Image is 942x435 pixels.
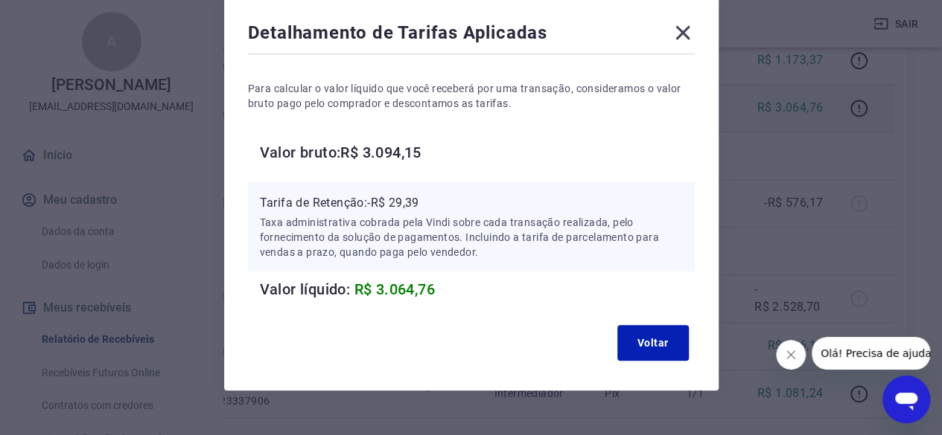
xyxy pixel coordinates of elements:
p: Tarifa de Retenção: -R$ 29,39 [260,194,683,212]
p: Taxa administrativa cobrada pela Vindi sobre cada transação realizada, pelo fornecimento da soluç... [260,215,683,260]
iframe: Botão para abrir a janela de mensagens [882,376,930,423]
span: Olá! Precisa de ajuda? [9,10,125,22]
p: Para calcular o valor líquido que você receberá por uma transação, consideramos o valor bruto pag... [248,81,695,111]
div: Detalhamento de Tarifas Aplicadas [248,21,695,51]
button: Voltar [617,325,689,361]
h6: Valor bruto: R$ 3.094,15 [260,141,695,164]
iframe: Fechar mensagem [776,340,806,370]
span: R$ 3.064,76 [354,280,435,298]
h6: Valor líquido: [260,277,695,301]
iframe: Mensagem da empresa [812,337,930,370]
